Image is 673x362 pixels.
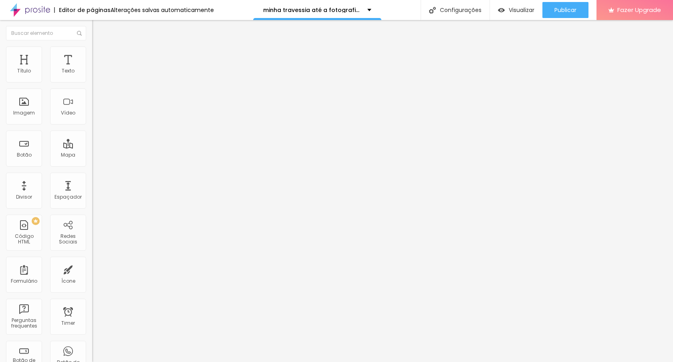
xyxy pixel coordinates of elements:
img: Icone [77,31,82,36]
img: Icone [429,7,436,14]
img: view-1.svg [498,7,505,14]
div: Espaçador [54,194,82,200]
div: Imagem [13,110,35,116]
div: Código HTML [8,233,40,245]
div: Ícone [61,278,75,284]
div: Editor de páginas [54,7,111,13]
button: Visualizar [490,2,542,18]
div: Texto [62,68,75,74]
p: minha travessia até a fotografia sensível [263,7,361,13]
button: Publicar [542,2,588,18]
div: Perguntas frequentes [8,318,40,329]
div: Botão [17,152,32,158]
iframe: Editor [92,20,673,362]
div: Formulário [11,278,37,284]
span: Visualizar [509,7,534,13]
span: Publicar [554,7,576,13]
span: Fazer Upgrade [617,6,661,13]
div: Redes Sociais [52,233,84,245]
div: Título [17,68,31,74]
div: Alterações salvas automaticamente [111,7,214,13]
div: Divisor [16,194,32,200]
div: Vídeo [61,110,75,116]
input: Buscar elemento [6,26,86,40]
div: Mapa [61,152,75,158]
div: Timer [61,320,75,326]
